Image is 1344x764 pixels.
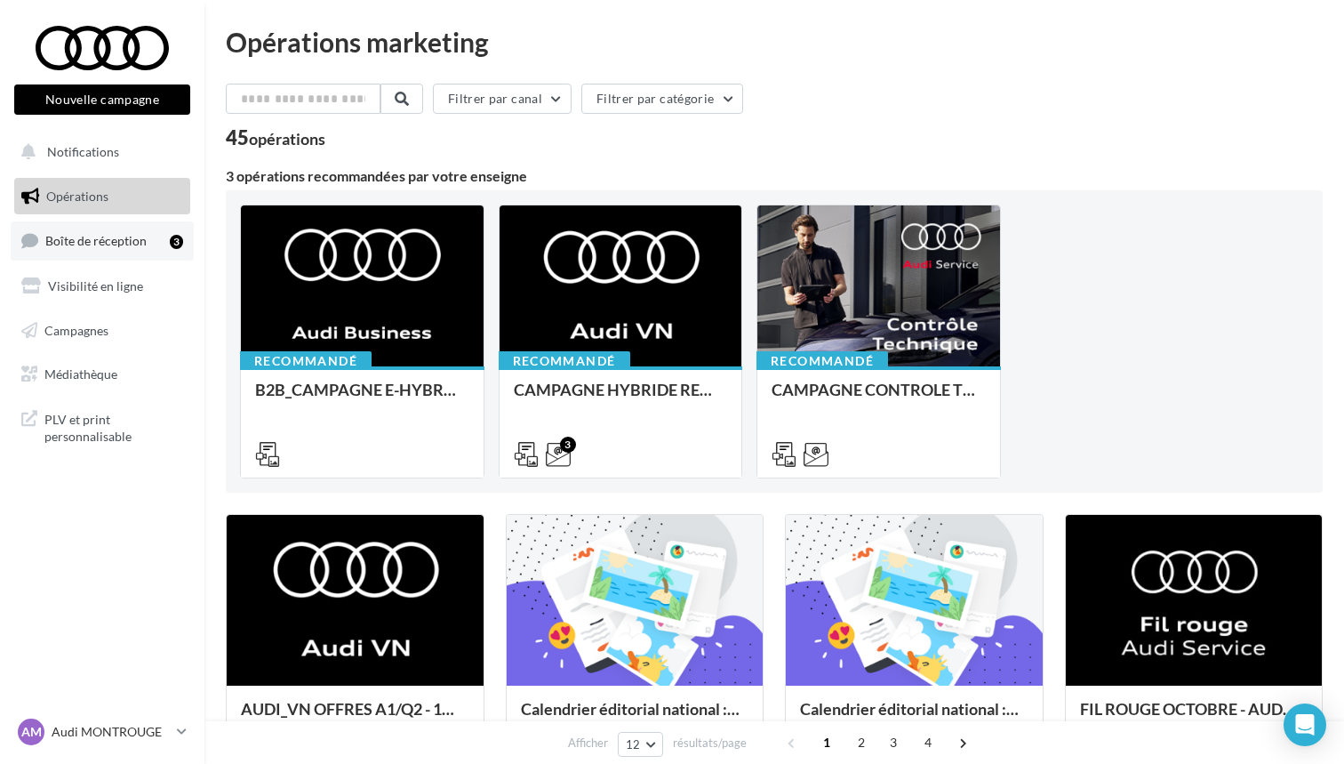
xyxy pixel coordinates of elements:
a: Campagnes [11,312,194,350]
span: 2 [847,728,876,757]
button: Notifications [11,133,187,171]
span: résultats/page [673,735,747,752]
a: Visibilité en ligne [11,268,194,305]
a: Opérations [11,178,194,215]
div: Recommandé [499,351,630,371]
button: Filtrer par catégorie [581,84,743,114]
button: 12 [618,732,663,757]
span: Afficher [568,735,608,752]
a: Boîte de réception3 [11,221,194,260]
div: CAMPAGNE HYBRIDE RECHARGEABLE [514,381,728,416]
div: B2B_CAMPAGNE E-HYBRID OCTOBRE [255,381,469,416]
a: AM Audi MONTROUGE [14,715,190,749]
span: Visibilité en ligne [48,278,143,294]
span: 12 [626,737,641,752]
div: Recommandé [240,351,372,371]
div: Open Intercom Messenger [1284,704,1326,746]
div: 45 [226,128,325,148]
div: opérations [249,131,325,147]
div: CAMPAGNE CONTROLE TECHNIQUE 25€ OCTOBRE [772,381,986,416]
span: Médiathèque [44,366,117,382]
span: Opérations [46,189,108,204]
p: Audi MONTROUGE [52,723,170,741]
button: Filtrer par canal [433,84,572,114]
div: Recommandé [756,351,888,371]
a: PLV et print personnalisable [11,400,194,453]
div: Opérations marketing [226,28,1323,55]
span: 3 [879,728,908,757]
span: Notifications [47,144,119,159]
span: 1 [812,728,841,757]
div: FIL ROUGE OCTOBRE - AUDI SERVICE [1080,700,1308,736]
a: Médiathèque [11,356,194,393]
div: 3 [170,235,183,249]
div: AUDI_VN OFFRES A1/Q2 - 10 au 31 octobre [241,700,469,736]
span: PLV et print personnalisable [44,407,183,446]
div: Calendrier éditorial national : semaine du 29.09 au 05.10 [800,700,1028,736]
button: Nouvelle campagne [14,84,190,115]
div: Calendrier éditorial national : semaine du 06.10 au 12.10 [521,700,749,736]
span: 4 [914,728,942,757]
div: 3 opérations recommandées par votre enseigne [226,169,1323,183]
span: AM [21,723,42,741]
div: 3 [560,437,576,453]
span: Boîte de réception [45,233,147,248]
span: Campagnes [44,322,108,337]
